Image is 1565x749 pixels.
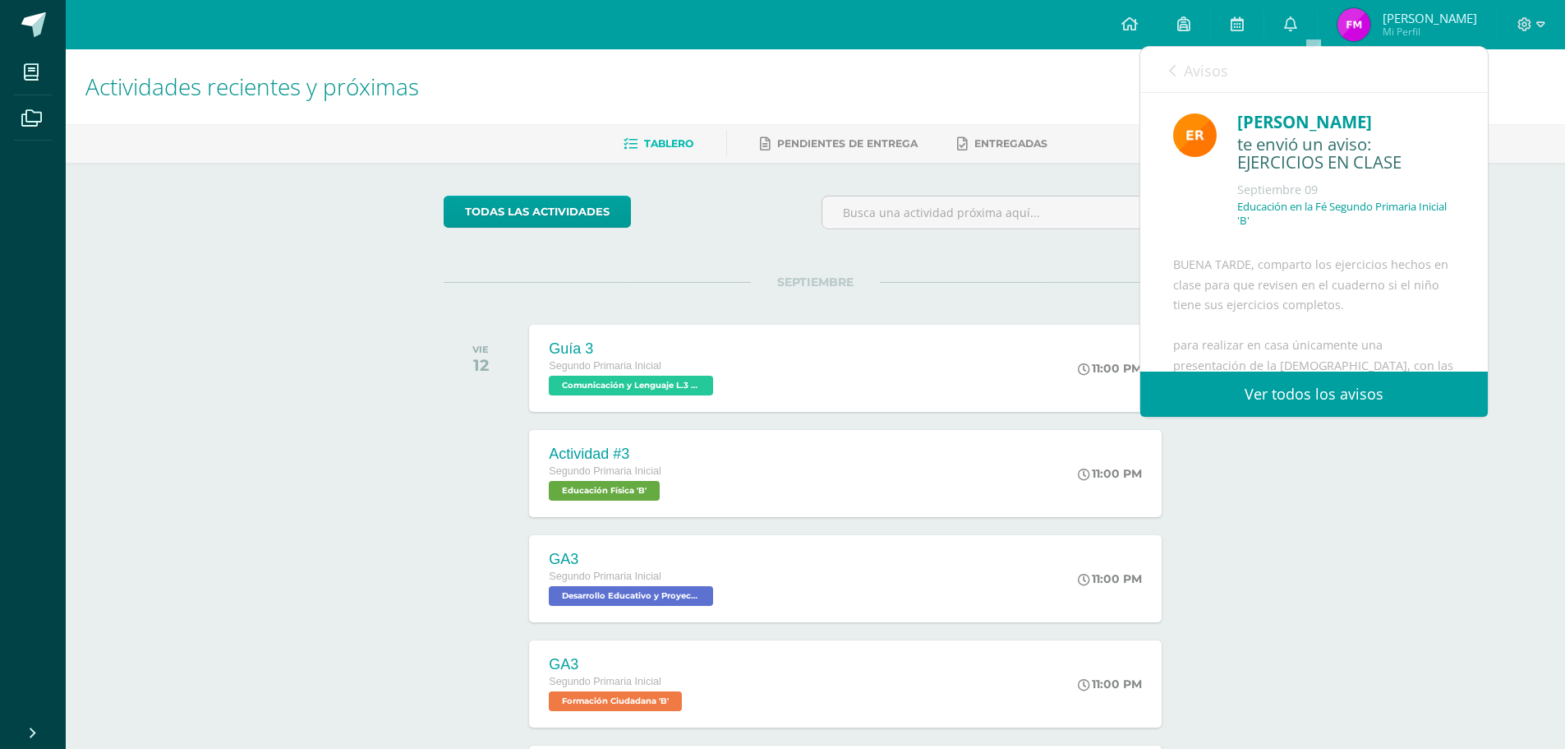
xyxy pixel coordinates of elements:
span: Segundo Primaria Inicial [549,571,661,582]
div: GA3 [549,656,686,673]
span: Segundo Primaria Inicial [549,465,661,477]
span: [PERSON_NAME] [1383,10,1477,26]
span: Desarrollo Educativo y Proyecto de Vida 'B' [549,586,713,606]
span: Formación Ciudadana 'B' [549,691,682,711]
div: VIE [472,344,489,355]
span: Educación Física 'B' [549,481,660,501]
div: [PERSON_NAME] [1237,109,1455,135]
span: Avisos [1184,61,1228,81]
a: Ver todos los avisos [1140,372,1488,417]
span: Mi Perfil [1383,25,1477,39]
div: Guía 3 [549,340,717,358]
div: te envió un aviso: EJERCICIOS EN CLASE [1237,135,1455,173]
a: Tablero [624,131,693,157]
img: 649b29a8cff16ba6c78d8d96e15e2295.png [1337,8,1370,41]
div: 12 [472,355,489,375]
span: Segundo Primaria Inicial [549,360,661,372]
div: 11:00 PM [1078,677,1142,691]
span: Comunicación y Lenguaje L.3 (Inglés y Laboratorio) 'B' [549,376,713,395]
div: 11:00 PM [1078,466,1142,481]
div: GA3 [549,551,717,568]
a: Pendientes de entrega [760,131,918,157]
span: SEPTIEMBRE [751,275,880,289]
a: todas las Actividades [444,196,631,228]
span: Entregadas [974,137,1047,150]
input: Busca una actividad próxima aquí... [822,196,1186,229]
span: Segundo Primaria Inicial [549,676,661,687]
span: Pendientes de entrega [777,137,918,150]
a: Entregadas [957,131,1047,157]
span: Actividades recientes y próximas [85,71,419,102]
div: 11:00 PM [1078,571,1142,586]
div: Septiembre 09 [1237,182,1455,198]
img: 890e40971ad6f46e050b48f7f5834b7c.png [1173,113,1217,157]
span: Tablero [644,137,693,150]
div: 11:00 PM [1078,361,1142,376]
div: Actividad #3 [549,446,664,463]
p: Educación en la Fé Segundo Primaria Inicial 'B' [1237,200,1455,228]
